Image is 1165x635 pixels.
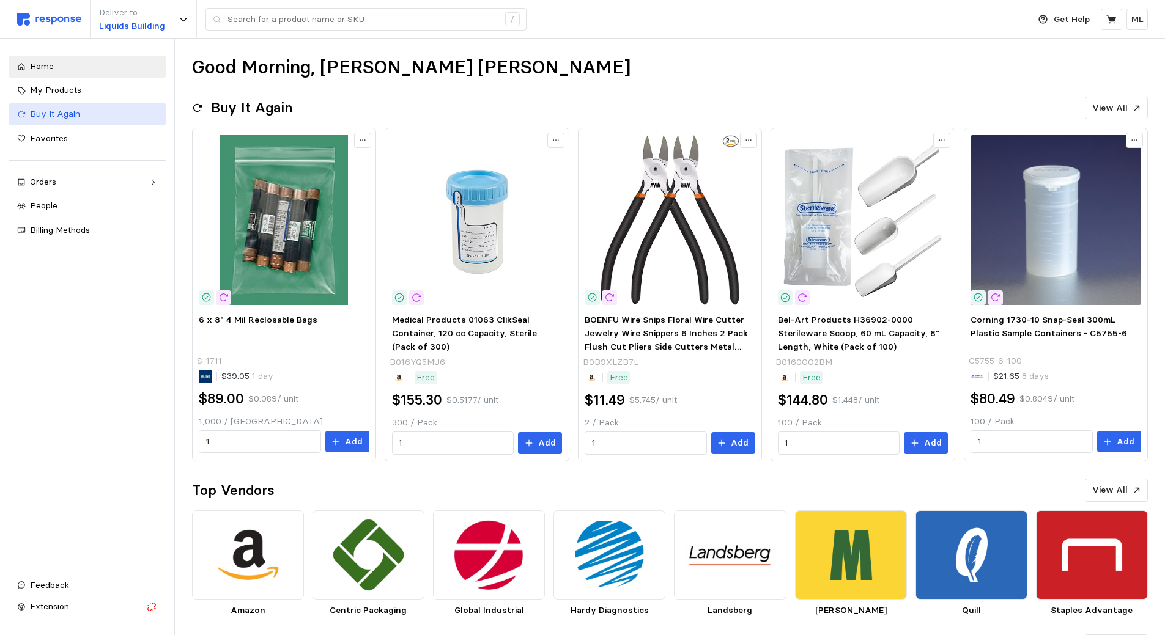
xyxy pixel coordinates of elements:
[9,195,166,217] a: People
[197,354,222,368] p: S-1711
[1019,392,1074,406] p: $0.8049 / unit
[199,389,244,408] h2: $89.00
[585,391,625,409] h2: $11.49
[1085,479,1148,502] button: View All
[392,416,562,430] p: 300 / Pack
[1085,97,1148,120] button: View All
[446,394,498,407] p: $0.5177 / unit
[553,510,665,600] img: 4fb1f975-dd51-453c-b64f-21541b49956d.png
[30,224,90,235] span: Billing Methods
[392,391,442,409] h2: $155.30
[433,604,545,617] p: Global Industrial
[9,56,166,78] a: Home
[778,314,939,351] span: Bel-Art Products H36902-0000 Sterileware Scoop, 60 mL Capacity, 8" Length, White (Pack of 100)
[674,604,786,617] p: Landsberg
[199,314,317,325] span: 6 x 8" 4 Mil Reclosable Bags
[399,432,506,454] input: Qty
[325,431,369,453] button: Add
[674,510,786,600] img: 7d13bdb8-9cc8-4315-963f-af194109c12d.png
[9,574,166,596] button: Feedback
[915,510,1027,600] img: bfee157a-10f7-4112-a573-b61f8e2e3b38.png
[1031,8,1097,31] button: Get Help
[227,9,498,31] input: Search for a product name or SKU
[553,604,665,617] p: Hardy Diagnostics
[9,219,166,241] a: Billing Methods
[1036,604,1148,617] p: Staples Advantage
[392,314,537,351] span: Medical Products 01063 ClikSeal Container, 120 cc Capacity, Sterile (Pack of 300)
[971,415,1141,428] p: 100 / Pack
[1117,435,1134,449] p: Add
[30,579,69,590] span: Feedback
[610,371,628,384] p: Free
[433,510,545,600] img: 771c76c0-1592-4d67-9e09-d6ea890d945b.png
[392,135,562,305] img: 61n9KDYsqYL._SX522_.jpg
[345,435,363,449] p: Add
[99,20,165,33] p: Liquids Building
[192,481,275,500] h2: Top Vendors
[1054,13,1090,26] p: Get Help
[585,416,755,430] p: 2 / Pack
[390,356,445,369] p: B016YQ5MU6
[518,432,562,454] button: Add
[1126,9,1148,30] button: ML
[9,79,166,101] a: My Products
[199,135,369,305] img: S-1711
[211,98,292,117] h2: Buy It Again
[17,13,81,26] img: svg%3e
[802,371,821,384] p: Free
[969,354,1022,368] p: C5755-6-100
[1131,13,1144,26] p: ML
[9,171,166,193] a: Orders
[9,128,166,150] a: Favorites
[30,601,69,612] span: Extension
[778,135,948,305] img: 51Zk3IhbrYL._SX522_.jpg
[248,392,298,406] p: $0.089 / unit
[30,133,68,144] span: Favorites
[585,314,748,391] span: BOENFU Wire Snips Floral Wire Cutter Jewelry Wire Snippers 6 Inches 2 Pack Flush Cut Pliers Side ...
[915,604,1027,617] p: Quill
[250,370,273,381] span: 1 day
[629,394,677,407] p: $5.745 / unit
[832,394,879,407] p: $1.448 / unit
[978,431,1085,453] input: Qty
[99,6,165,20] p: Deliver to
[30,61,54,72] span: Home
[192,510,304,600] img: d7805571-9dbc-467d-9567-a24a98a66352.png
[206,431,314,453] input: Qty
[1019,370,1049,381] span: 8 days
[1092,101,1128,115] p: View All
[993,370,1049,383] p: $21.65
[785,432,892,454] input: Qty
[313,604,424,617] p: Centric Packaging
[795,604,907,617] p: [PERSON_NAME]
[971,135,1141,305] img: C5755_x600_jpg_600x600_q85__60442.1660332694.jpg
[192,604,304,617] p: Amazon
[30,84,81,95] span: My Products
[1092,483,1128,497] p: View All
[1097,431,1141,453] button: Add
[924,436,942,450] p: Add
[971,314,1127,339] span: Corning 1730-10 Snap-Seal 300mL Plastic Sample Containers - C5755-6
[592,432,700,454] input: Qty
[221,370,273,383] p: $39.05
[583,356,638,369] p: B0B9XLZB7L
[30,200,57,211] span: People
[711,432,755,454] button: Add
[9,103,166,125] a: Buy It Again
[416,371,435,384] p: Free
[30,175,144,189] div: Orders
[313,510,424,600] img: b57ebca9-4645-4b82-9362-c975cc40820f.png
[971,389,1015,408] h2: $80.49
[775,356,832,369] p: B0160OO2BM
[192,56,631,79] h1: Good Morning, [PERSON_NAME] [PERSON_NAME]
[904,432,948,454] button: Add
[731,436,749,450] p: Add
[9,596,166,618] button: Extension
[778,391,828,409] h2: $144.80
[585,135,755,305] img: 61JNusUZsGL._AC_SX679_PIbundle-2,TopRight,0,0_SH20_.jpg
[538,436,556,450] p: Add
[199,415,369,428] p: 1,000 / [GEOGRAPHIC_DATA]
[795,510,907,600] img: 28d3e18e-6544-46cd-9dd4-0f3bdfdd001e.png
[505,12,520,27] div: /
[30,108,80,119] span: Buy It Again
